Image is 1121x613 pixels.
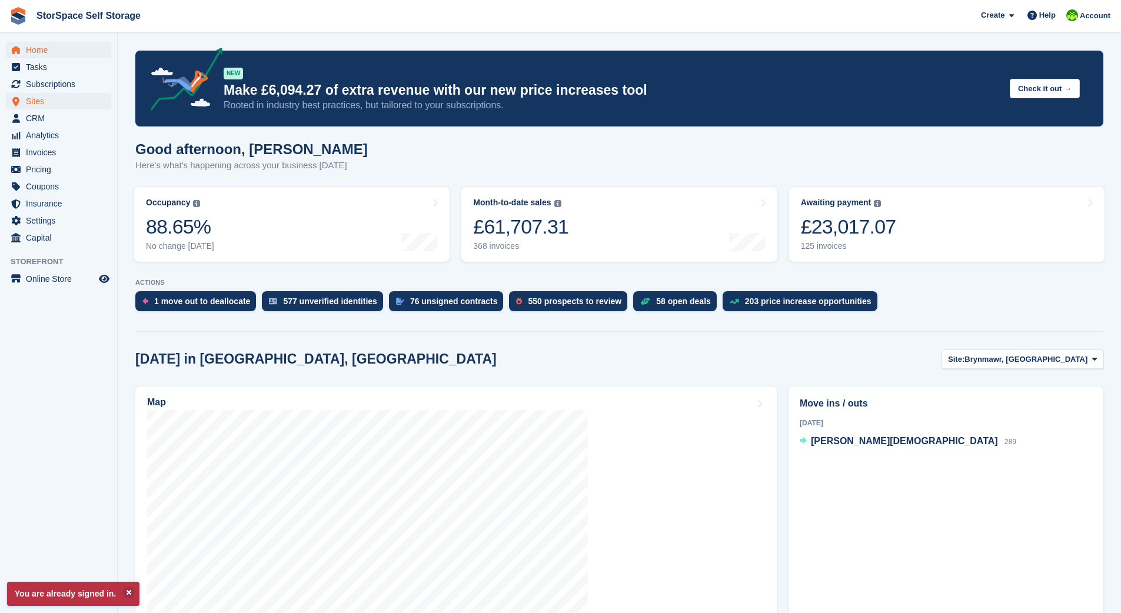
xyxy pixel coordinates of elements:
[135,279,1103,286] p: ACTIONS
[26,212,97,229] span: Settings
[6,229,111,246] a: menu
[26,127,97,144] span: Analytics
[640,297,650,305] img: deal-1b604bf984904fb50ccaf53a9ad4b4a5d6e5aea283cecdc64d6e3604feb123c2.svg
[6,212,111,229] a: menu
[473,198,551,208] div: Month-to-date sales
[801,241,896,251] div: 125 invoices
[134,187,450,262] a: Occupancy 88.65% No change [DATE]
[800,434,1016,449] a: [PERSON_NAME][DEMOGRAPHIC_DATA] 289
[26,59,97,75] span: Tasks
[26,271,97,287] span: Online Store
[135,291,262,317] a: 1 move out to deallocate
[461,187,777,262] a: Month-to-date sales £61,707.31 368 invoices
[6,144,111,161] a: menu
[224,68,243,79] div: NEW
[32,6,145,25] a: StorSpace Self Storage
[800,397,1092,411] h2: Move ins / outs
[6,110,111,126] a: menu
[942,349,1103,369] button: Site: Brynmawr, [GEOGRAPHIC_DATA]
[26,161,97,178] span: Pricing
[224,82,1000,99] p: Make £6,094.27 of extra revenue with our new price increases tool
[745,296,871,306] div: 203 price increase opportunities
[97,272,111,286] a: Preview store
[146,198,190,208] div: Occupancy
[142,298,148,305] img: move_outs_to_deallocate_icon-f764333ba52eb49d3ac5e1228854f67142a1ed5810a6f6cc68b1a99e826820c5.svg
[800,418,1092,428] div: [DATE]
[410,296,498,306] div: 76 unsigned contracts
[11,256,117,268] span: Storefront
[473,241,568,251] div: 368 invoices
[389,291,510,317] a: 76 unsigned contracts
[948,354,964,365] span: Site:
[26,178,97,195] span: Coupons
[789,187,1105,262] a: Awaiting payment £23,017.07 125 invoices
[6,127,111,144] a: menu
[723,291,883,317] a: 203 price increase opportunities
[874,200,881,207] img: icon-info-grey-7440780725fd019a000dd9b08b2336e03edf1995a4989e88bcd33f0948082b44.svg
[26,144,97,161] span: Invoices
[6,93,111,109] a: menu
[1010,79,1080,98] button: Check it out →
[26,195,97,212] span: Insurance
[1004,438,1016,446] span: 289
[262,291,389,317] a: 577 unverified identities
[981,9,1004,21] span: Create
[26,76,97,92] span: Subscriptions
[801,215,896,239] div: £23,017.07
[6,178,111,195] a: menu
[146,241,214,251] div: No change [DATE]
[26,110,97,126] span: CRM
[141,48,223,115] img: price-adjustments-announcement-icon-8257ccfd72463d97f412b2fc003d46551f7dbcb40ab6d574587a9cd5c0d94...
[193,200,200,207] img: icon-info-grey-7440780725fd019a000dd9b08b2336e03edf1995a4989e88bcd33f0948082b44.svg
[6,271,111,287] a: menu
[6,161,111,178] a: menu
[154,296,250,306] div: 1 move out to deallocate
[509,291,633,317] a: 550 prospects to review
[26,42,97,58] span: Home
[147,397,166,408] h2: Map
[6,76,111,92] a: menu
[396,298,404,305] img: contract_signature_icon-13c848040528278c33f63329250d36e43548de30e8caae1d1a13099fd9432cc5.svg
[801,198,871,208] div: Awaiting payment
[516,298,522,305] img: prospect-51fa495bee0391a8d652442698ab0144808aea92771e9ea1ae160a38d050c398.svg
[224,99,1000,112] p: Rooted in industry best practices, but tailored to your subscriptions.
[6,42,111,58] a: menu
[26,93,97,109] span: Sites
[811,436,998,446] span: [PERSON_NAME][DEMOGRAPHIC_DATA]
[135,159,368,172] p: Here's what's happening across your business [DATE]
[146,215,214,239] div: 88.65%
[26,229,97,246] span: Capital
[7,582,139,606] p: You are already signed in.
[1066,9,1078,21] img: paul catt
[135,141,368,157] h1: Good afternoon, [PERSON_NAME]
[528,296,621,306] div: 550 prospects to review
[9,7,27,25] img: stora-icon-8386f47178a22dfd0bd8f6a31ec36ba5ce8667c1dd55bd0f319d3a0aa187defe.svg
[269,298,277,305] img: verify_identity-adf6edd0f0f0b5bbfe63781bf79b02c33cf7c696d77639b501bdc392416b5a36.svg
[1039,9,1056,21] span: Help
[473,215,568,239] div: £61,707.31
[6,195,111,212] a: menu
[6,59,111,75] a: menu
[964,354,1087,365] span: Brynmawr, [GEOGRAPHIC_DATA]
[656,296,711,306] div: 58 open deals
[1080,10,1110,22] span: Account
[283,296,377,306] div: 577 unverified identities
[135,351,497,367] h2: [DATE] in [GEOGRAPHIC_DATA], [GEOGRAPHIC_DATA]
[730,299,739,304] img: price_increase_opportunities-93ffe204e8149a01c8c9dc8f82e8f89637d9d84a8eef4429ea346261dce0b2c0.svg
[633,291,723,317] a: 58 open deals
[554,200,561,207] img: icon-info-grey-7440780725fd019a000dd9b08b2336e03edf1995a4989e88bcd33f0948082b44.svg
